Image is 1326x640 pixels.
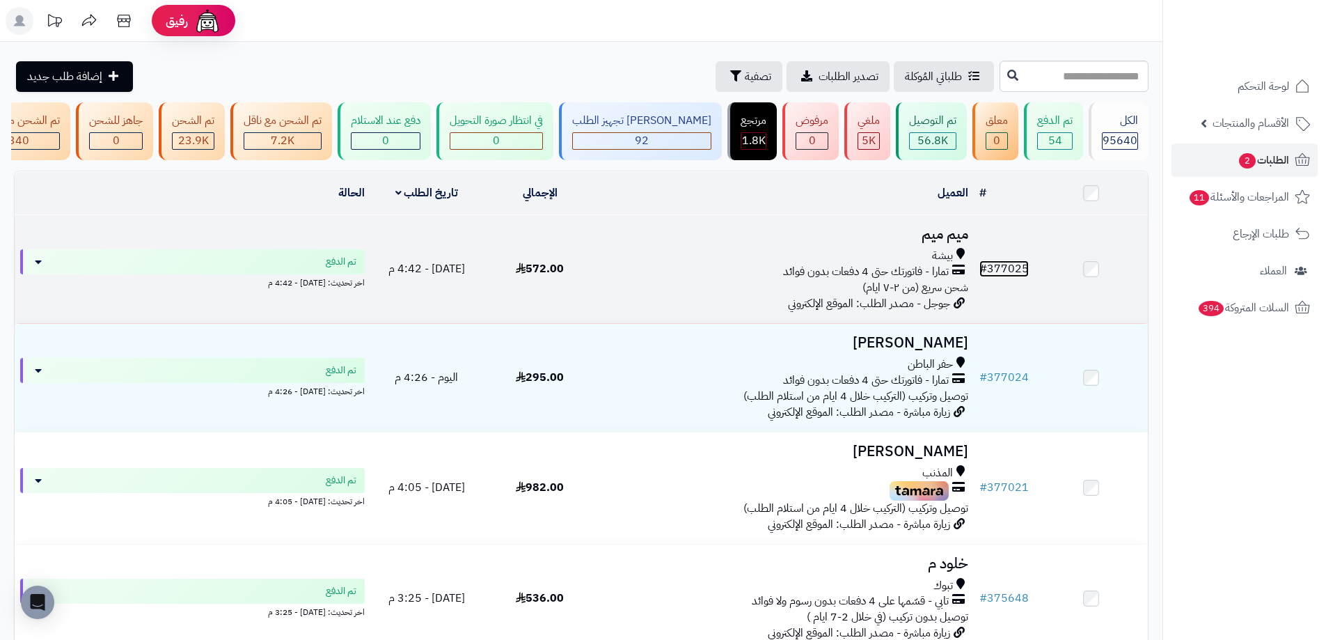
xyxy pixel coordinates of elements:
span: 56.8K [917,132,948,149]
div: 54 [1038,133,1072,149]
span: الطلبات [1238,150,1289,170]
span: بيشة [932,248,953,264]
span: 0 [493,132,500,149]
span: 340 [8,132,29,149]
a: تم الشحن مع ناقل 7.2K [228,102,335,160]
div: في انتظار صورة التحويل [450,113,543,129]
span: 295.00 [516,369,564,386]
div: تم الدفع [1037,113,1073,129]
span: # [979,590,987,607]
div: 7223 [244,133,321,149]
span: 0 [809,132,816,149]
a: العميل [938,185,968,201]
span: 92 [635,132,649,149]
span: 23.9K [178,132,209,149]
a: #377021 [979,479,1029,496]
span: شحن سريع (من ٢-٧ ايام) [862,279,968,296]
a: # [979,185,986,201]
div: اخر تحديث: [DATE] - 4:42 م [20,274,365,289]
span: المراجعات والأسئلة [1188,187,1289,207]
span: 0 [382,132,389,149]
span: [DATE] - 4:42 م [388,260,465,277]
span: 572.00 [516,260,564,277]
div: تم الشحن مع ناقل [244,113,322,129]
a: إضافة طلب جديد [16,61,133,92]
button: تصفية [716,61,782,92]
span: تمارا - فاتورتك حتى 4 دفعات بدون فوائد [783,373,949,389]
span: تم الدفع [326,364,356,377]
a: جاهز للشحن 0 [73,102,156,160]
div: 0 [352,133,420,149]
a: #377025 [979,260,1029,277]
a: السلات المتروكة394 [1171,291,1318,325]
span: جوجل - مصدر الطلب: الموقع الإلكتروني [788,295,950,312]
div: 1820 [741,133,766,149]
span: اليوم - 4:26 م [395,369,458,386]
span: 394 [1199,301,1224,316]
span: توصيل وتركيب (التركيب خلال 4 ايام من استلام الطلب) [743,388,968,405]
a: مرفوض 0 [780,102,842,160]
span: 54 [1048,132,1062,149]
span: تبوك [933,578,953,594]
span: تصفية [745,68,771,85]
a: لوحة التحكم [1171,70,1318,103]
span: 11 [1190,190,1209,205]
div: 0 [450,133,542,149]
a: العملاء [1171,254,1318,288]
a: دفع عند الاستلام 0 [335,102,434,160]
span: توصيل بدون تركيب (في خلال 2-7 ايام ) [807,609,968,625]
span: 1.8K [742,132,766,149]
span: 0 [113,132,120,149]
span: توصيل وتركيب (التركيب خلال 4 ايام من استلام الطلب) [743,500,968,517]
a: معلق 0 [970,102,1021,160]
a: تصدير الطلبات [787,61,890,92]
span: تم الدفع [326,474,356,487]
div: 0 [986,133,1007,149]
span: 5K [862,132,876,149]
span: رفيق [166,13,188,29]
div: 0 [796,133,828,149]
span: تمارا - فاتورتك حتى 4 دفعات بدون فوائد [783,264,949,280]
div: اخر تحديث: [DATE] - 4:26 م [20,383,365,398]
a: تاريخ الطلب [395,185,459,201]
span: طلباتي المُوكلة [905,68,962,85]
h3: خلود م [602,556,968,572]
a: مرتجع 1.8K [725,102,780,160]
div: الكل [1102,113,1138,129]
div: مرتجع [741,113,766,129]
span: المذنب [922,465,953,481]
div: 92 [573,133,711,149]
span: 982.00 [516,479,564,496]
span: حفر الباطن [908,357,953,373]
div: 56796 [910,133,956,149]
img: ai-face.png [194,7,221,35]
span: 7.2K [271,132,294,149]
img: logo-2.png [1231,36,1313,65]
span: تصدير الطلبات [819,68,878,85]
a: تم التوصيل 56.8K [893,102,970,160]
span: زيارة مباشرة - مصدر الطلب: الموقع الإلكتروني [768,516,950,533]
div: 4985 [858,133,879,149]
a: الطلبات2 [1171,143,1318,177]
span: # [979,260,987,277]
div: دفع عند الاستلام [351,113,420,129]
div: [PERSON_NAME] تجهيز الطلب [572,113,711,129]
span: [DATE] - 3:25 م [388,590,465,607]
a: [PERSON_NAME] تجهيز الطلب 92 [556,102,725,160]
span: زيارة مباشرة - مصدر الطلب: الموقع الإلكتروني [768,404,950,421]
div: معلق [986,113,1008,129]
img: Tamara [890,481,949,501]
div: Open Intercom Messenger [21,586,54,619]
a: طلبات الإرجاع [1171,217,1318,251]
a: تحديثات المنصة [37,7,72,38]
span: لوحة التحكم [1238,77,1289,96]
a: في انتظار صورة التحويل 0 [434,102,556,160]
span: # [979,479,987,496]
span: 536.00 [516,590,564,607]
span: [DATE] - 4:05 م [388,479,465,496]
h3: ميم ميم [602,226,968,242]
span: طلبات الإرجاع [1233,224,1289,244]
span: السلات المتروكة [1197,298,1289,318]
div: تم التوصيل [909,113,956,129]
div: 0 [90,133,142,149]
